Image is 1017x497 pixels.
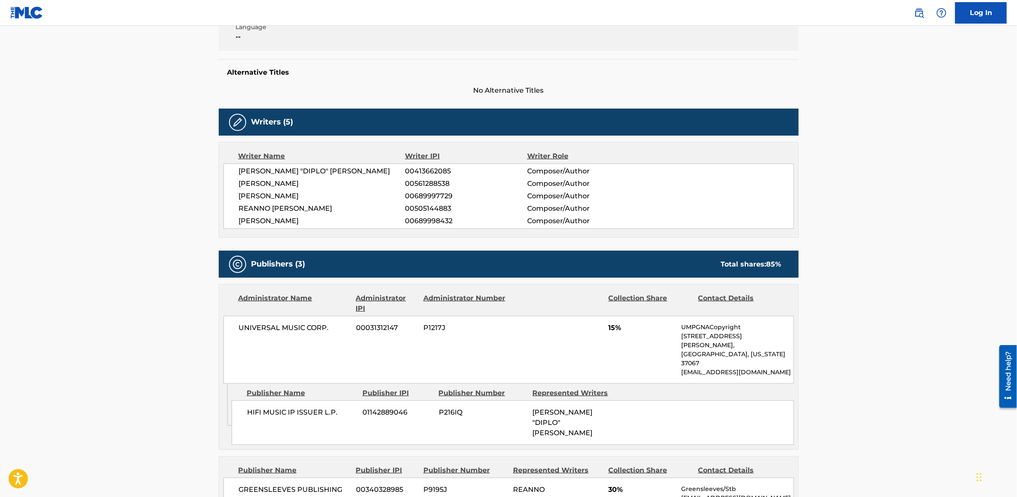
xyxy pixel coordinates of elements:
[681,323,793,332] p: UMPGNACopyright
[936,8,947,18] img: help
[608,485,675,495] span: 30%
[974,456,1017,497] iframe: Chat Widget
[236,23,374,32] span: Language
[239,191,405,201] span: [PERSON_NAME]
[405,151,527,161] div: Writer IPI
[219,85,799,96] span: No Alternative Titles
[239,203,405,214] span: REANNO [PERSON_NAME]
[356,485,417,495] span: 00340328985
[356,465,417,476] div: Publisher IPI
[405,203,527,214] span: 00505144883
[914,8,924,18] img: search
[681,368,793,377] p: [EMAIL_ADDRESS][DOMAIN_NAME]
[251,259,305,269] h5: Publishers (3)
[236,32,374,42] span: --
[533,408,593,437] span: [PERSON_NAME] "DIPLO" [PERSON_NAME]
[955,2,1007,24] a: Log In
[10,6,43,19] img: MLC Logo
[232,259,243,270] img: Publishers
[698,465,782,476] div: Contact Details
[423,323,507,333] span: P1217J
[238,465,350,476] div: Publisher Name
[533,388,620,398] div: Represented Writers
[356,323,417,333] span: 00031312147
[767,260,782,268] span: 85 %
[608,323,675,333] span: 15%
[527,191,638,201] span: Composer/Author
[698,293,782,314] div: Contact Details
[993,342,1017,411] iframe: Resource Center
[232,117,243,127] img: Writers
[251,117,293,127] h5: Writers (5)
[356,293,417,314] div: Administrator IPI
[977,464,982,490] div: Drag
[911,4,928,21] a: Public Search
[681,332,793,350] p: [STREET_ADDRESS][PERSON_NAME],
[608,465,691,476] div: Collection Share
[681,350,793,368] p: [GEOGRAPHIC_DATA], [US_STATE] 37067
[362,388,432,398] div: Publisher IPI
[239,179,405,189] span: [PERSON_NAME]
[527,179,638,189] span: Composer/Author
[247,388,356,398] div: Publisher Name
[527,203,638,214] span: Composer/Author
[423,485,507,495] span: P9195J
[439,407,526,418] span: P216IQ
[247,407,356,418] span: HIFI MUSIC IP ISSUER L.P.
[405,179,527,189] span: 00561288538
[681,485,793,494] p: Greensleeves/Stb
[405,191,527,201] span: 00689997729
[363,407,432,418] span: 01142889046
[239,166,405,176] span: [PERSON_NAME] "DIPLO" [PERSON_NAME]
[527,216,638,226] span: Composer/Author
[721,259,782,270] div: Total shares:
[238,151,405,161] div: Writer Name
[423,293,507,314] div: Administrator Number
[513,465,602,476] div: Represented Writers
[227,68,790,77] h5: Alternative Titles
[423,465,507,476] div: Publisher Number
[239,216,405,226] span: [PERSON_NAME]
[405,166,527,176] span: 00413662085
[239,323,350,333] span: UNIVERSAL MUSIC CORP.
[405,216,527,226] span: 00689998432
[527,166,638,176] span: Composer/Author
[608,293,691,314] div: Collection Share
[527,151,638,161] div: Writer Role
[238,293,350,314] div: Administrator Name
[439,388,526,398] div: Publisher Number
[933,4,950,21] div: Help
